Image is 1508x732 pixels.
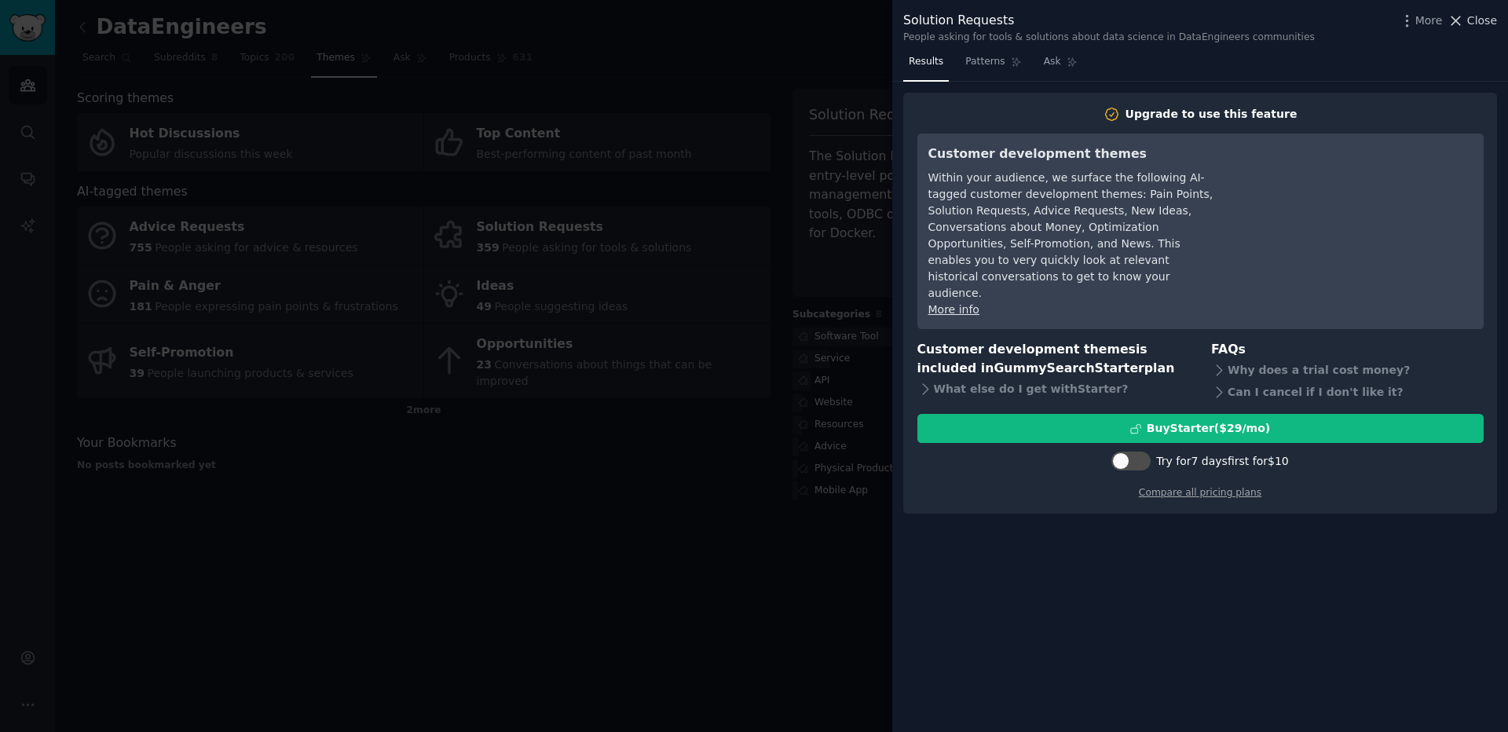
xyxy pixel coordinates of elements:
h3: Customer development themes [928,145,1215,164]
span: Ask [1044,55,1061,69]
div: Within your audience, we surface the following AI-tagged customer development themes: Pain Points... [928,170,1215,302]
a: Ask [1038,49,1083,82]
div: People asking for tools & solutions about data science in DataEngineers communities [903,31,1315,45]
div: Solution Requests [903,11,1315,31]
div: Buy Starter ($ 29 /mo ) [1147,420,1270,437]
div: Try for 7 days first for $10 [1156,453,1288,470]
span: Close [1467,13,1497,29]
h3: FAQs [1211,340,1484,360]
iframe: YouTube video player [1237,145,1473,262]
button: BuyStarter($29/mo) [917,414,1484,443]
span: More [1415,13,1443,29]
span: GummySearch Starter [994,361,1144,375]
h3: Customer development themes is included in plan [917,340,1190,379]
span: Results [909,55,943,69]
a: More info [928,303,979,316]
div: Can I cancel if I don't like it? [1211,381,1484,403]
span: Patterns [965,55,1005,69]
div: Upgrade to use this feature [1126,106,1298,123]
a: Patterns [960,49,1027,82]
a: Compare all pricing plans [1139,487,1261,498]
div: Why does a trial cost money? [1211,359,1484,381]
button: More [1399,13,1443,29]
a: Results [903,49,949,82]
button: Close [1448,13,1497,29]
div: What else do I get with Starter ? [917,379,1190,401]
